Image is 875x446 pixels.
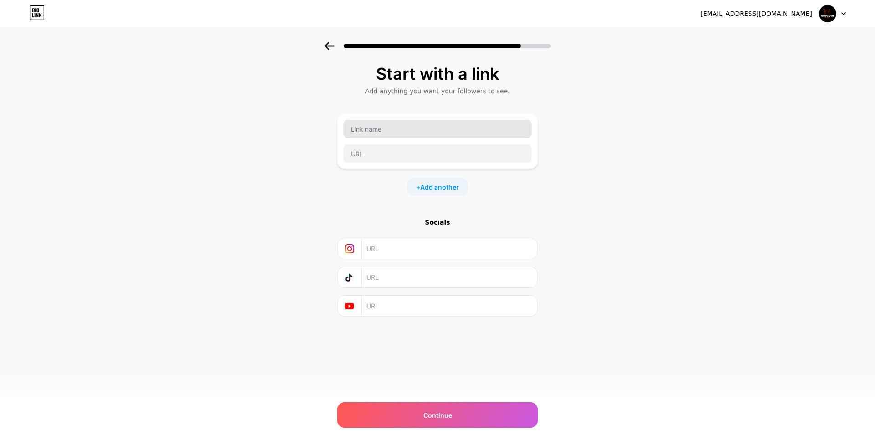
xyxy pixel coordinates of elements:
input: URL [366,267,532,287]
input: URL [366,238,532,259]
img: marangonipublicidade [819,5,836,22]
div: Socials [337,218,538,227]
input: URL [366,296,532,316]
input: Link name [343,120,532,138]
span: Add another [420,182,459,192]
span: Continue [423,410,452,420]
div: [EMAIL_ADDRESS][DOMAIN_NAME] [700,9,812,19]
input: URL [343,144,532,163]
div: Start with a link [342,65,533,83]
div: + [407,178,468,196]
div: Add anything you want your followers to see. [342,87,533,96]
